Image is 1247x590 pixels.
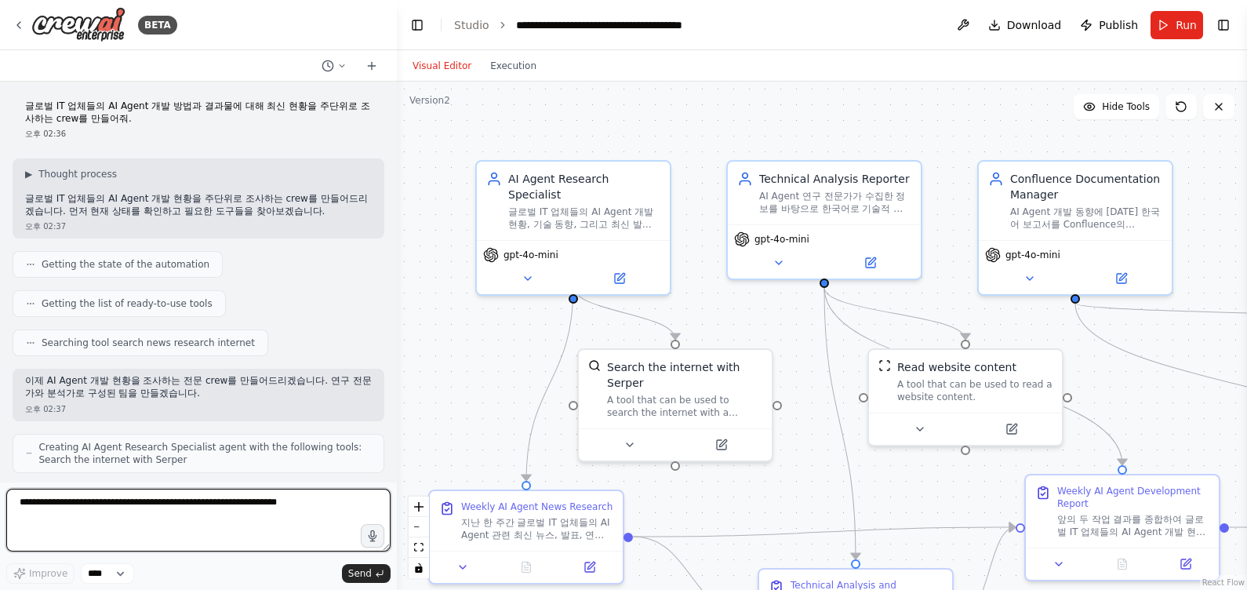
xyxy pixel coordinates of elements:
div: Confluence Documentation Manager [1010,171,1162,202]
button: No output available [493,558,560,577]
div: Weekly AI Agent Development Report [1057,485,1209,510]
a: Studio [454,19,489,31]
button: zoom in [409,497,429,517]
button: Open in side panel [826,253,914,272]
button: Send [342,564,391,583]
p: 글로벌 IT 업체들의 AI Agent 개발 방법과 결과물에 대해 최신 현황을 주단위로 조사하는 crew를 만들어줘. [25,100,372,125]
button: Hide Tools [1074,94,1159,119]
div: BETA [138,16,177,35]
div: 글로벌 IT 업체들의 AI Agent 개발 현황, 기술 동향, 그리고 최신 발표 내용을 체계적으로 조사하고 분석합니다. {target_companies} 등 주요 기업들의 A... [508,206,660,231]
div: Technical Analysis Reporter [759,171,911,187]
button: No output available [1089,555,1156,574]
div: SerperDevToolSearch the internet with SerperA tool that can be used to search the internet with a... [577,348,773,462]
g: Edge from e2dbcfd5-546c-4cdb-88ed-ac6058760a9e to 4687a1a4-6cdc-46f3-8932-a49cee1fb5ba [565,286,683,340]
button: toggle interactivity [409,558,429,578]
div: A tool that can be used to search the internet with a search_query. Supports different search typ... [607,394,762,419]
span: Getting the list of ready-to-use tools [42,297,213,310]
g: Edge from be182e56-864c-404d-973c-4281bde2c232 to 2eabab9d-9db4-4a5e-962d-5f5a1db4f178 [816,287,863,559]
div: Weekly AI Agent Development Report앞의 두 작업 결과를 종합하여 글로벌 IT 업체들의 AI Agent 개발 현황에 [DATE] 최종 주간 보고서를 ... [1024,474,1220,581]
span: ▶ [25,168,32,180]
span: Run [1176,17,1197,33]
div: Search the internet with Serper [607,359,762,391]
button: Open in side panel [677,435,765,454]
nav: breadcrumb [454,17,693,33]
button: Hide left sidebar [406,14,428,36]
button: Open in side panel [1158,555,1212,574]
button: ▶Thought process [25,168,117,180]
div: Version 2 [409,94,450,107]
div: Weekly AI Agent News Research지난 한 주간 글로벌 IT 업체들의 AI Agent 관련 최신 뉴스, 발표, 연구결과를 종합적으로 조사합니다. 다음 영역에... [428,490,624,585]
button: Open in side panel [562,558,616,577]
span: Hide Tools [1102,100,1150,113]
p: 글로벌 IT 업체들의 AI Agent 개발 현황을 주단위로 조사하는 crew를 만들어드리겠습니다. 먼저 현재 상태를 확인하고 필요한 도구들을 찾아보겠습니다. [25,193,372,217]
img: Logo [31,7,125,42]
button: Switch to previous chat [315,56,353,75]
div: AI Agent Research Specialist [508,171,660,202]
div: Technical Analysis ReporterAI Agent 연구 전문가가 수집한 정보를 바탕으로 한국어로 기술적 분석과 트렌드 보고서를 작성합니다. {analysis_p... [726,160,922,280]
div: Read website content [897,359,1016,375]
div: 앞의 두 작업 결과를 종합하여 글로벌 IT 업체들의 AI Agent 개발 현황에 [DATE] 최종 주간 보고서를 작성합니다. 다음 구조로 구성합니다: 1. 주간 하이라이트 및... [1057,513,1209,538]
div: 오후 02:36 [25,128,372,140]
div: React Flow controls [409,497,429,578]
button: zoom out [409,517,429,537]
span: Download [1007,17,1062,33]
button: Improve [6,563,75,584]
span: Improve [29,567,67,580]
span: Thought process [38,168,117,180]
span: Send [348,567,372,580]
button: Open in side panel [575,269,663,288]
div: Confluence Documentation ManagerAI Agent 개발 동향에 [DATE] 한국어 보고서를 Confluence의 AXCenter 스페이스에 체계적으로 ... [977,160,1173,296]
button: Click to speak your automation idea [361,524,384,548]
button: Start a new chat [359,56,384,75]
button: Download [982,11,1068,39]
div: AI Agent 개발 동향에 [DATE] 한국어 보고서를 Confluence의 AXCenter 스페이스에 체계적으로 문서화합니다. 특히 "AXD - Asset" 페이지([UR... [1010,206,1162,231]
button: Publish [1074,11,1144,39]
img: ScrapeWebsiteTool [878,359,891,372]
g: Edge from e2dbcfd5-546c-4cdb-88ed-ac6058760a9e to 4468a06f-7693-444d-84bc-08a00426b2d7 [518,286,581,481]
div: 오후 02:37 [25,220,372,232]
div: AI Agent 연구 전문가가 수집한 정보를 바탕으로 한국어로 기술적 분석과 트렌드 보고서를 작성합니다. {analysis_period} 기간 동안의 주요 변화사항, 개발 방... [759,190,911,215]
img: SerperDevTool [588,359,601,372]
span: Publish [1099,17,1138,33]
g: Edge from be182e56-864c-404d-973c-4281bde2c232 to fce0f179-bb79-42b3-9a14-be1030b80feb [816,287,1130,464]
div: ScrapeWebsiteToolRead website contentA tool that can be used to read a website content. [867,348,1063,446]
g: Edge from be182e56-864c-404d-973c-4281bde2c232 to 998b2a5c-486f-424c-ad37-010217428651 [816,287,973,339]
div: 지난 한 주간 글로벌 IT 업체들의 AI Agent 관련 최신 뉴스, 발표, 연구결과를 종합적으로 조사합니다. 다음 영역에 중점을 둡니다: 1. 주요 기업별 AI Agent ... [461,516,613,541]
span: Creating AI Agent Research Specialist agent with the following tools: Search the internet with Se... [38,441,371,466]
button: Execution [481,56,546,75]
button: Open in side panel [1077,269,1165,288]
div: A tool that can be used to read a website content. [897,378,1052,403]
div: AI Agent Research Specialist글로벌 IT 업체들의 AI Agent 개발 현황, 기술 동향, 그리고 최신 발표 내용을 체계적으로 조사하고 분석합니다. {t... [475,160,671,296]
button: Visual Editor [403,56,481,75]
span: Searching tool search news research internet [42,337,255,349]
span: gpt-4o-mini [504,249,558,261]
a: React Flow attribution [1202,578,1245,587]
p: 이제 AI Agent 개발 현황을 조사하는 전문 crew를 만들어드리겠습니다. 연구 전문가와 분석가로 구성된 팀을 만들겠습니다. [25,375,372,399]
button: Open in side panel [967,420,1056,439]
div: Weekly AI Agent News Research [461,501,613,513]
button: Run [1151,11,1203,39]
span: gpt-4o-mini [754,233,809,246]
span: Getting the state of the automation [42,258,209,271]
button: fit view [409,537,429,558]
span: gpt-4o-mini [1005,249,1060,261]
button: Show right sidebar [1212,14,1234,36]
div: 오후 02:37 [25,403,372,415]
g: Edge from 4468a06f-7693-444d-84bc-08a00426b2d7 to fce0f179-bb79-42b3-9a14-be1030b80feb [633,519,1015,544]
